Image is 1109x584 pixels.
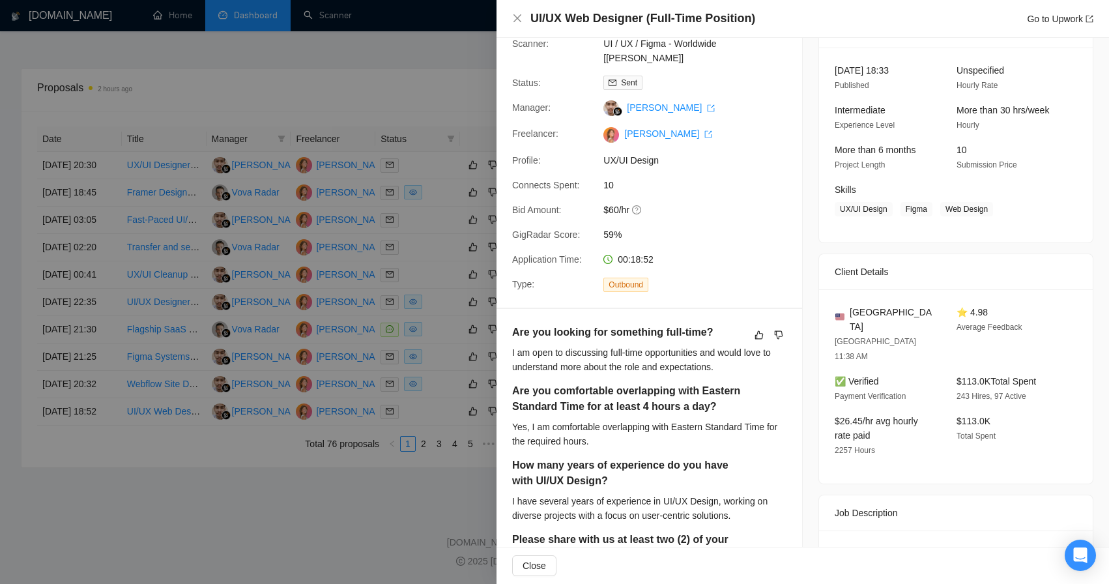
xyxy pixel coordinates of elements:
[512,458,745,489] h5: How many years of experience do you have with UI/UX Design?
[632,205,642,215] span: question-circle
[707,104,715,112] span: export
[835,121,895,130] span: Experience Level
[512,13,523,23] span: close
[957,431,996,441] span: Total Spent
[835,145,916,155] span: More than 6 months
[512,38,549,49] span: Scanner:
[957,65,1004,76] span: Unspecified
[850,305,936,334] span: [GEOGRAPHIC_DATA]
[704,130,712,138] span: export
[613,107,622,116] img: gigradar-bm.png
[512,254,582,265] span: Application Time:
[835,202,893,216] span: UX/UI Design
[603,278,648,292] span: Outbound
[957,307,988,317] span: ⭐ 4.98
[957,392,1026,401] span: 243 Hires, 97 Active
[835,254,1077,289] div: Client Details
[900,202,932,216] span: Figma
[512,420,786,448] div: Yes, I am comfortable overlapping with Eastern Standard Time for the required hours.
[512,155,541,166] span: Profile:
[609,79,616,87] span: mail
[940,202,993,216] span: Web Design
[512,279,534,289] span: Type:
[835,392,906,401] span: Payment Verification
[603,227,799,242] span: 59%
[957,105,1049,115] span: More than 30 hrs/week
[957,416,990,426] span: $113.0K
[957,323,1022,332] span: Average Feedback
[512,78,541,88] span: Status:
[603,153,799,168] span: UX/UI Design
[774,330,783,340] span: dislike
[957,376,1036,387] span: $113.0K Total Spent
[835,376,879,387] span: ✅ Verified
[835,446,875,455] span: 2257 Hours
[627,102,715,113] a: [PERSON_NAME] export
[618,254,654,265] span: 00:18:52
[835,184,856,195] span: Skills
[1086,15,1093,23] span: export
[512,128,558,139] span: Freelancer:
[755,330,764,340] span: like
[957,121,979,130] span: Hourly
[603,178,799,192] span: 10
[603,38,716,63] a: UI / UX / Figma - Worldwide [[PERSON_NAME]]
[512,102,551,113] span: Manager:
[530,10,755,27] h4: UI/UX Web Designer (Full-Time Position)
[835,416,918,441] span: $26.45/hr avg hourly rate paid
[512,13,523,24] button: Close
[835,495,1077,531] div: Job Description
[512,383,745,415] h5: Are you comfortable overlapping with Eastern Standard Time for at least 4 hours a day?
[512,494,786,523] div: I have several years of experience in UI/UX Design, working on diverse projects with a focus on u...
[751,327,767,343] button: like
[621,78,637,87] span: Sent
[512,555,556,576] button: Close
[1065,540,1096,571] div: Open Intercom Messenger
[957,81,998,90] span: Hourly Rate
[603,127,619,143] img: c1-74Cy7azD7OLMXeHapYcp4SnqDwMwr5FtSi8tTOJaZxmfnjx218RVX7ny5jzlncu
[603,203,799,217] span: $60/hr
[957,145,967,155] span: 10
[835,337,916,361] span: [GEOGRAPHIC_DATA] 11:38 AM
[624,128,712,139] a: [PERSON_NAME] export
[835,105,886,115] span: Intermediate
[512,205,562,215] span: Bid Amount:
[835,312,844,321] img: 🇺🇸
[512,180,580,190] span: Connects Spent:
[512,325,745,340] h5: Are you looking for something full-time?
[1027,14,1093,24] a: Go to Upworkexport
[512,345,786,374] div: I am open to discussing full-time opportunities and would love to understand more about the role ...
[512,229,580,240] span: GigRadar Score:
[603,255,612,264] span: clock-circle
[835,65,889,76] span: [DATE] 18:33
[957,160,1017,169] span: Submission Price
[835,160,885,169] span: Project Length
[771,327,786,343] button: dislike
[835,81,869,90] span: Published
[523,559,546,573] span: Close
